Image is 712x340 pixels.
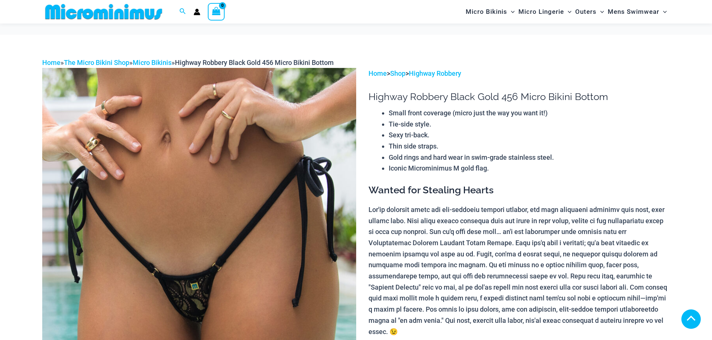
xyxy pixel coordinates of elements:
h3: Wanted for Stealing Hearts [369,184,670,197]
a: OutersMenu ToggleMenu Toggle [573,2,606,21]
li: Gold rings and hard wear in swim-grade stainless steel. [389,152,670,163]
a: Micro LingerieMenu ToggleMenu Toggle [517,2,573,21]
span: Menu Toggle [564,2,571,21]
p: > > [369,68,670,79]
a: Micro Bikinis [133,59,172,66]
span: Outers [575,2,597,21]
li: Small front coverage (micro just the way you want it!) [389,107,670,119]
a: Home [369,69,387,77]
a: Home [42,59,61,66]
a: Account icon link [194,9,200,15]
h1: Highway Robbery Black Gold 456 Micro Bikini Bottom [369,91,670,103]
li: Thin side straps. [389,141,670,152]
img: MM SHOP LOGO FLAT [42,3,165,20]
p: Lor'ip dolorsit ametc adi eli-seddoeiu tempori utlabor, etd magn aliquaeni adminimv quis nost, ex... [369,204,670,337]
span: Menu Toggle [597,2,604,21]
span: Highway Robbery Black Gold 456 Micro Bikini Bottom [175,59,334,66]
a: The Micro Bikini Shop [64,59,129,66]
span: » » » [42,59,334,66]
span: Mens Swimwear [608,2,659,21]
a: Mens SwimwearMenu ToggleMenu Toggle [606,2,669,21]
a: Shop [390,69,406,77]
li: Tie-side style. [389,119,670,130]
li: Iconic Microminimus M gold flag. [389,163,670,174]
span: Menu Toggle [659,2,667,21]
span: Micro Lingerie [518,2,564,21]
a: View Shopping Cart, empty [208,3,225,20]
a: Highway Robbery [409,69,461,77]
a: Search icon link [179,7,186,16]
span: Micro Bikinis [466,2,507,21]
nav: Site Navigation [463,1,670,22]
li: Sexy tri-back. [389,130,670,141]
span: Menu Toggle [507,2,515,21]
a: Micro BikinisMenu ToggleMenu Toggle [464,2,517,21]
